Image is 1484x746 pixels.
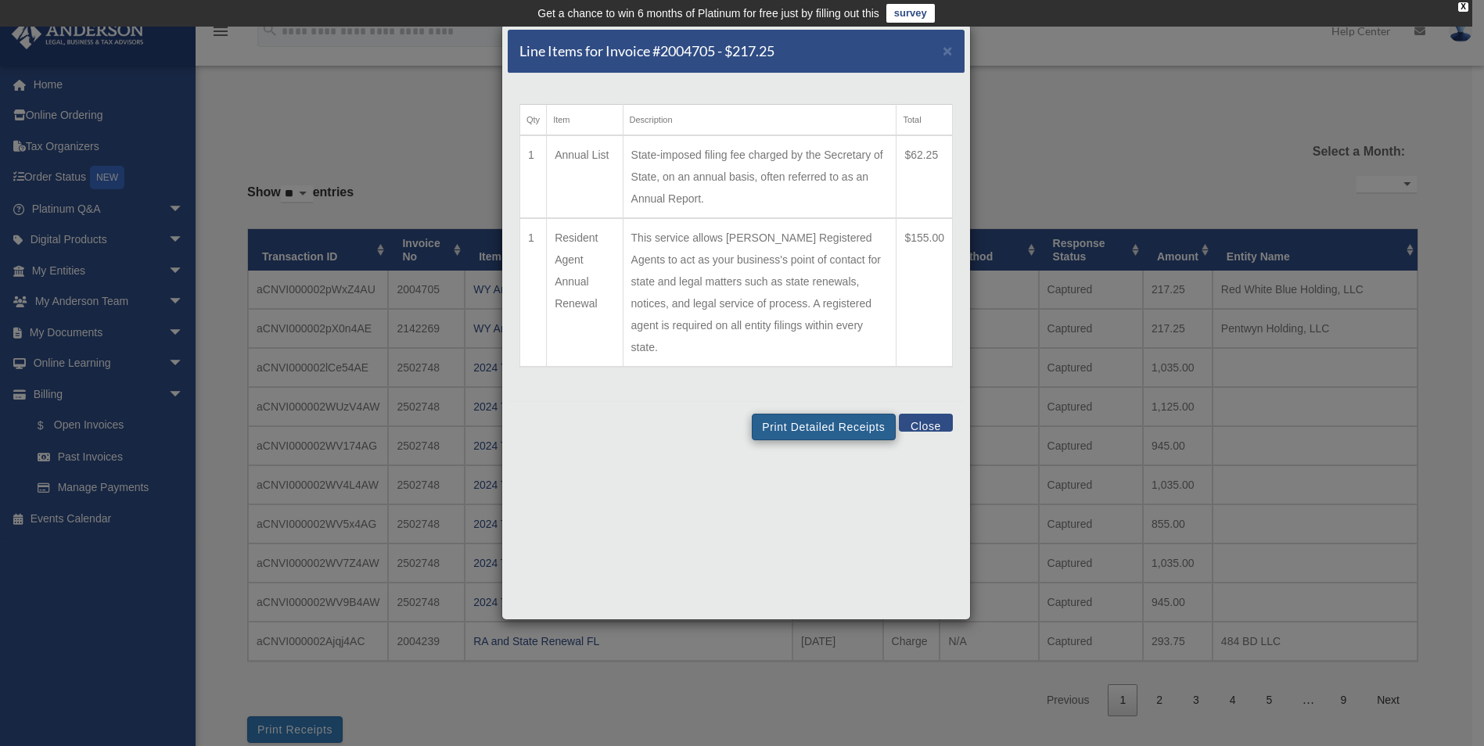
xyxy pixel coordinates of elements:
th: Qty [520,105,547,136]
th: Total [897,105,953,136]
button: Print Detailed Receipts [752,414,895,440]
button: Close [943,42,953,59]
td: State-imposed filing fee charged by the Secretary of State, on an annual basis, often referred to... [623,135,897,218]
td: $155.00 [897,218,953,367]
td: 1 [520,135,547,218]
a: survey [886,4,935,23]
td: 1 [520,218,547,367]
td: This service allows [PERSON_NAME] Registered Agents to act as your business's point of contact fo... [623,218,897,367]
td: Annual List [547,135,623,218]
button: Close [899,414,953,432]
th: Description [623,105,897,136]
td: Resident Agent Annual Renewal [547,218,623,367]
div: Get a chance to win 6 months of Platinum for free just by filling out this [537,4,879,23]
th: Item [547,105,623,136]
span: × [943,41,953,59]
h5: Line Items for Invoice #2004705 - $217.25 [519,41,774,61]
td: $62.25 [897,135,953,218]
div: close [1458,2,1468,12]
